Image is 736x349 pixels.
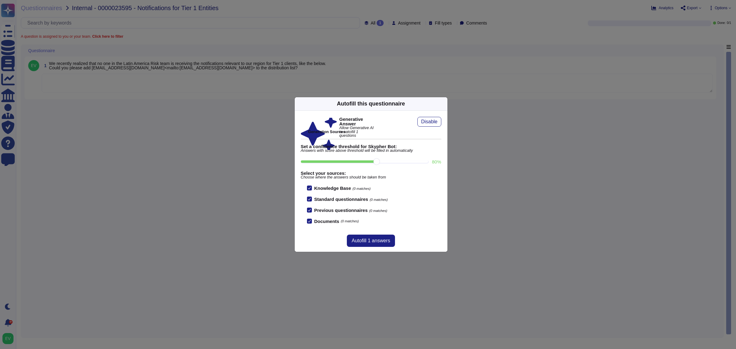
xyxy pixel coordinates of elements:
b: Generative Answer [339,117,375,126]
span: (0 matches) [353,187,371,190]
button: Disable [417,117,441,127]
label: 80 % [432,159,441,164]
b: Set a confidence threshold for Skypher Bot: [301,144,441,149]
button: Autofill 1 answers [347,235,395,247]
span: (0 matches) [341,220,359,223]
b: Previous questionnaires [314,208,368,213]
span: Allow Generative AI to autofill 1 questions [339,126,375,138]
b: Documents [314,219,339,224]
b: Standard questionnaires [314,197,368,202]
b: Select your sources: [301,171,441,175]
span: Answers with score above threshold will be filled in automatically [301,149,441,153]
span: Choose where the answers should be taken from [301,175,441,179]
span: (0 matches) [370,198,388,201]
span: Autofill 1 answers [352,238,390,243]
b: Knowledge Base [314,186,351,191]
span: Disable [421,119,437,124]
div: Autofill this questionnaire [337,100,405,108]
span: (0 matches) [369,209,387,213]
b: Generation Sources : [308,129,348,134]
